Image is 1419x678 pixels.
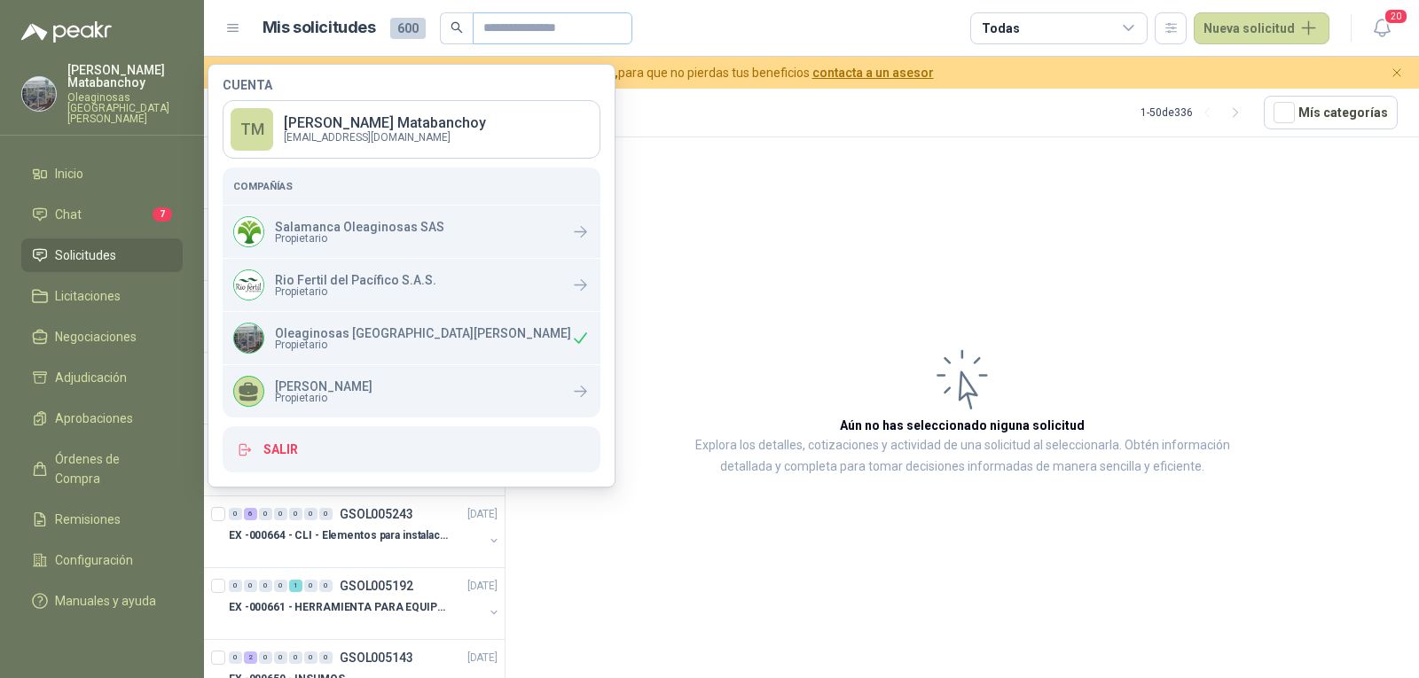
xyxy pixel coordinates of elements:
span: para que no pierdas tus beneficios [234,63,934,82]
div: 0 [244,580,257,592]
a: Licitaciones [21,279,183,313]
span: Chat [55,205,82,224]
p: [PERSON_NAME] Matabanchoy [67,64,183,89]
span: Propietario [275,286,436,297]
p: EX -000661 - HERRAMIENTA PARA EQUIPO MECANICO PLAN [229,599,450,616]
p: Salamanca Oleaginosas SAS [275,221,444,233]
p: [EMAIL_ADDRESS][DOMAIN_NAME] [284,132,486,143]
span: search [451,21,463,34]
a: Órdenes de Compra [21,442,183,495]
button: Nueva solicitud [1194,12,1329,44]
p: EX -000664 - CLI - Elementos para instalacion de c [229,527,450,544]
span: Propietario [275,233,444,244]
span: Remisiones [55,510,121,529]
p: [PERSON_NAME] Matabanchoy [284,116,486,130]
span: Configuración [55,550,133,570]
div: 0 [274,651,287,664]
a: 0 6 0 0 0 0 0 GSOL005243[DATE] EX -000664 - CLI - Elementos para instalacion de c [229,503,501,560]
span: Negociaciones [55,327,137,347]
span: Propietario [275,393,372,403]
p: [DATE] [467,578,498,595]
span: Solicitudes [55,245,116,265]
div: Company LogoOleaginosas [GEOGRAPHIC_DATA][PERSON_NAME]Propietario [223,312,600,364]
div: 2 [244,651,257,664]
div: 1 [289,580,302,592]
div: 0 [304,651,318,664]
div: 0 [304,508,318,520]
p: Explora los detalles, cotizaciones y actividad de una solicitud al seleccionarla. Obtén informaci... [683,435,1242,478]
span: Propietario [275,339,571,350]
button: Cerrar [1386,62,1408,84]
p: [DATE] [467,506,498,523]
a: Company LogoSalamanca Oleaginosas SASPropietario [223,206,600,258]
div: 0 [319,508,333,520]
a: Solicitudes [21,238,183,272]
img: Logo peakr [21,21,112,43]
div: 0 [319,580,333,592]
a: TM[PERSON_NAME] Matabanchoy[EMAIL_ADDRESS][DOMAIN_NAME] [223,100,600,159]
button: Salir [223,426,600,472]
div: 0 [289,651,302,664]
div: 1 - 50 de 336 [1141,98,1250,127]
a: Adjudicación [21,361,183,394]
p: [DATE] [467,650,498,666]
span: Adjudicación [55,368,127,387]
a: 0 0 0 0 1 0 0 GSOL005192[DATE] EX -000661 - HERRAMIENTA PARA EQUIPO MECANICO PLAN [229,575,501,632]
p: Oleaginosas [GEOGRAPHIC_DATA][PERSON_NAME] [67,92,183,124]
a: contacta a un asesor [812,66,934,80]
h3: Aún no has seleccionado niguna solicitud [840,416,1085,435]
div: 0 [289,508,302,520]
span: 20 [1384,8,1408,25]
span: 600 [390,18,426,39]
a: Aprobaciones [21,401,183,435]
img: Company Logo [234,323,263,353]
div: 0 [229,651,242,664]
img: Company Logo [234,270,263,300]
a: Company LogoRio Fertil del Pacífico S.A.S.Propietario [223,259,600,311]
p: GSOL005143 [340,651,413,664]
a: Inicio [21,157,183,191]
div: 0 [259,651,272,664]
a: Configuración [21,543,183,577]
a: Remisiones [21,503,183,536]
div: 0 [259,580,272,592]
div: 0 [319,651,333,664]
button: 20 [1366,12,1398,44]
div: TM [231,108,273,151]
a: [PERSON_NAME]Propietario [223,365,600,417]
div: Todas [982,19,1019,38]
span: Manuales y ayuda [55,591,156,611]
p: Oleaginosas [GEOGRAPHIC_DATA][PERSON_NAME] [275,327,571,339]
h1: Mis solicitudes [263,15,376,41]
div: 0 [274,580,287,592]
h5: Compañías [233,178,590,194]
h4: Cuenta [223,79,600,91]
button: Mís categorías [1264,96,1398,129]
a: Negociaciones [21,320,183,354]
div: 0 [259,508,272,520]
div: 6 [244,508,257,520]
img: Company Logo [22,77,56,111]
p: GSOL005192 [340,580,413,592]
span: Licitaciones [55,286,121,306]
a: Chat7 [21,198,183,231]
div: 0 [229,508,242,520]
span: Órdenes de Compra [55,449,166,488]
p: [PERSON_NAME] [275,380,372,393]
div: 0 [229,580,242,592]
div: 0 [274,508,287,520]
p: Rio Fertil del Pacífico S.A.S. [275,274,436,286]
a: Manuales y ayuda [21,584,183,618]
p: GSOL005243 [340,508,413,520]
img: Company Logo [234,217,263,246]
div: 0 [304,580,318,592]
span: Aprobaciones [55,409,133,428]
span: Inicio [55,164,83,183]
span: 7 [153,207,172,222]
